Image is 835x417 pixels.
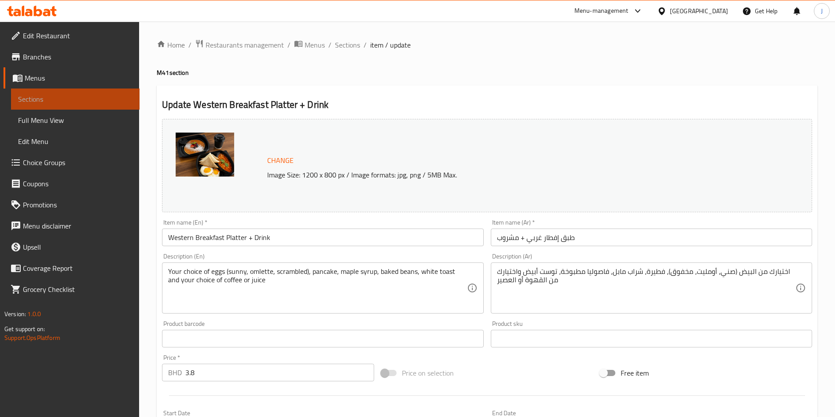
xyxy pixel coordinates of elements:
[23,52,132,62] span: Branches
[23,284,132,295] span: Grocery Checklist
[4,67,140,89] a: Menus
[4,215,140,236] a: Menu disclaimer
[491,229,812,246] input: Enter name Ar
[264,151,297,170] button: Change
[18,94,132,104] span: Sections
[370,40,411,50] span: item / update
[195,39,284,51] a: Restaurants management
[821,6,823,16] span: J
[402,368,454,378] span: Price on selection
[23,263,132,273] span: Coverage Report
[491,330,812,347] input: Please enter product sku
[335,40,360,50] a: Sections
[4,46,140,67] a: Branches
[157,40,185,50] a: Home
[364,40,367,50] li: /
[4,279,140,300] a: Grocery Checklist
[574,6,629,16] div: Menu-management
[11,110,140,131] a: Full Menu View
[328,40,331,50] li: /
[4,152,140,173] a: Choice Groups
[4,194,140,215] a: Promotions
[4,323,45,335] span: Get support on:
[206,40,284,50] span: Restaurants management
[23,30,132,41] span: Edit Restaurant
[168,367,182,378] p: BHD
[305,40,325,50] span: Menus
[27,308,41,320] span: 1.0.0
[162,330,483,347] input: Please enter product barcode
[168,267,467,309] textarea: Your choice of eggs (sunny, omlette, scrambled), pancake, maple syrup, baked beans, white toast a...
[4,25,140,46] a: Edit Restaurant
[23,199,132,210] span: Promotions
[157,39,817,51] nav: breadcrumb
[267,154,294,167] span: Change
[162,229,483,246] input: Enter name En
[188,40,191,50] li: /
[670,6,728,16] div: [GEOGRAPHIC_DATA]
[294,39,325,51] a: Menus
[4,332,60,343] a: Support.OpsPlatform
[11,89,140,110] a: Sections
[621,368,649,378] span: Free item
[25,73,132,83] span: Menus
[4,258,140,279] a: Coverage Report
[287,40,291,50] li: /
[4,308,26,320] span: Version:
[497,267,795,309] textarea: اختيارك من البيض (صني، أومليت، مخفوق)، فطيرة، شراب مابل، فاصوليا مطبوخة، توست أبيض واختيارك من ال...
[23,157,132,168] span: Choice Groups
[18,136,132,147] span: Edit Menu
[4,236,140,258] a: Upsell
[23,221,132,231] span: Menu disclaimer
[157,68,817,77] h4: M41 section
[185,364,374,381] input: Please enter price
[176,133,234,177] img: mmw_638588692476193040
[4,173,140,194] a: Coupons
[23,178,132,189] span: Coupons
[264,170,731,180] p: Image Size: 1200 x 800 px / Image formats: jpg, png / 5MB Max.
[162,98,812,111] h2: Update Western Breakfast Platter + Drink
[11,131,140,152] a: Edit Menu
[18,115,132,125] span: Full Menu View
[23,242,132,252] span: Upsell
